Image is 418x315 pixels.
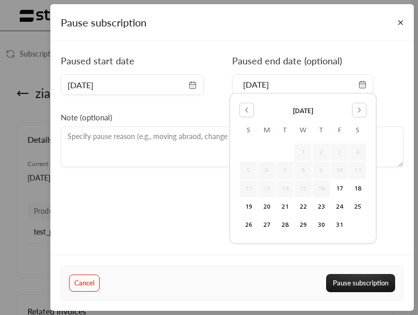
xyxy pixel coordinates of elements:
[239,103,254,117] button: Go to the Previous Month
[293,106,314,116] span: [DATE]
[276,216,293,234] button: Tuesday, October 28th, 2025
[61,16,146,29] span: Pause subscription
[61,53,134,68] label: Paused start date
[232,53,342,68] label: Paused end date (optional)
[258,180,275,197] button: Monday, October 13th, 2025
[331,216,348,234] button: Friday, October 31st, 2025
[330,125,348,143] th: Friday
[294,180,312,197] button: Wednesday, October 15th, 2025
[349,162,366,179] button: Saturday, October 11th, 2025
[294,144,312,161] button: Wednesday, October 1st, 2025
[61,113,112,122] span: Note (optional)
[313,144,330,161] button: Thursday, October 2nd, 2025
[331,144,348,161] button: Friday, October 3rd, 2025
[349,198,366,215] button: Saturday, October 25th, 2025
[69,275,100,292] button: Cancel
[239,125,258,143] th: Sunday
[348,125,367,143] th: Saturday
[313,198,330,215] button: Thursday, October 23rd, 2025
[243,78,269,91] span: [DATE]
[331,162,348,179] button: Friday, October 10th, 2025
[240,198,257,215] button: Sunday, October 19th, 2025
[276,180,293,197] button: Tuesday, October 14th, 2025
[294,125,312,143] th: Wednesday
[240,180,257,197] button: Sunday, October 12th, 2025
[313,162,330,179] button: Thursday, October 9th, 2025
[331,198,348,215] button: Friday, October 24th, 2025
[313,216,330,234] button: Thursday, October 30th, 2025
[276,125,294,143] th: Tuesday
[240,216,257,234] button: Sunday, October 26th, 2025
[276,162,293,179] button: Tuesday, October 7th, 2025
[326,274,395,292] button: Pause subscription
[294,198,312,215] button: Wednesday, October 22nd, 2025
[393,14,409,31] button: Close
[258,198,275,215] button: Monday, October 20th, 2025
[258,216,275,234] button: Monday, October 27th, 2025
[239,125,367,234] table: October 2025
[258,162,275,179] button: Monday, October 6th, 2025
[276,198,293,215] button: Tuesday, October 21st, 2025
[258,125,276,143] th: Monday
[294,216,312,234] button: Wednesday, October 29th, 2025
[240,162,257,179] button: Sunday, October 5th, 2025
[68,79,93,91] span: [DATE]
[294,162,312,179] button: Wednesday, October 8th, 2025
[349,144,366,161] button: Saturday, October 4th, 2025
[312,125,330,143] th: Thursday
[313,180,330,197] button: Today, Thursday, October 16th, 2025
[331,180,348,197] button: Friday, October 17th, 2025
[349,180,366,197] button: Saturday, October 18th, 2025
[352,103,367,117] button: Go to the Next Month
